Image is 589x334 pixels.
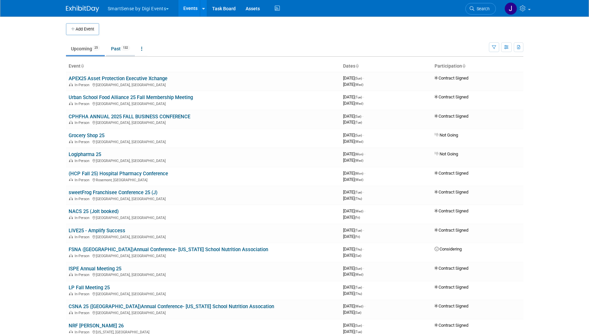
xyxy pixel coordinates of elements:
span: - [363,94,364,99]
span: In-Person [75,235,91,239]
span: (Thu) [355,248,362,251]
th: Event [66,61,340,72]
span: (Sun) [355,134,362,137]
a: ISPE Annual Meeting 25 [69,266,121,272]
span: In-Person [75,292,91,296]
img: In-Person Event [69,159,73,162]
div: [GEOGRAPHIC_DATA], [GEOGRAPHIC_DATA] [69,310,338,315]
span: Contract Signed [435,266,468,271]
span: (Sun) [355,77,362,80]
span: [DATE] [343,323,364,328]
span: (Tue) [355,121,362,124]
span: In-Person [75,273,91,277]
a: Sort by Start Date [355,63,359,69]
a: APEX25 Asset Protection Executive Xchange [69,76,167,82]
div: [GEOGRAPHIC_DATA], [GEOGRAPHIC_DATA] [69,82,338,87]
button: Add Event [66,23,99,35]
span: [DATE] [343,291,362,296]
span: - [364,171,365,176]
span: [DATE] [343,285,364,290]
div: Rosemont, [GEOGRAPHIC_DATA] [69,177,338,182]
span: (Sat) [355,311,361,314]
span: (Fri) [355,235,360,239]
span: [DATE] [343,196,362,201]
span: [DATE] [343,234,360,239]
div: [GEOGRAPHIC_DATA], [GEOGRAPHIC_DATA] [69,101,338,106]
span: - [363,266,364,271]
span: (Tue) [355,95,362,99]
span: - [363,285,364,290]
a: Urban School Food Alliance 25 Fall Membership Meeting [69,94,193,100]
img: In-Person Event [69,140,73,143]
span: [DATE] [343,266,364,271]
span: Contract Signed [435,228,468,233]
span: [DATE] [343,133,364,138]
span: (Wed) [355,83,363,86]
span: In-Person [75,83,91,87]
span: [DATE] [343,76,364,81]
span: [DATE] [343,310,361,315]
img: Jeff Eltringham [504,2,517,15]
span: (Tue) [355,286,362,289]
span: (Wed) [355,305,363,308]
a: LIVE25 - Amplify Success [69,228,125,234]
img: In-Person Event [69,197,73,200]
span: [DATE] [343,329,362,334]
span: - [364,208,365,213]
span: - [363,133,364,138]
span: [DATE] [343,272,363,277]
span: (Thu) [355,292,362,296]
span: [DATE] [343,171,365,176]
img: In-Person Event [69,83,73,86]
img: In-Person Event [69,254,73,257]
span: [DATE] [343,139,363,144]
div: [GEOGRAPHIC_DATA], [GEOGRAPHIC_DATA] [69,291,338,296]
span: [DATE] [343,101,363,106]
span: [DATE] [343,215,360,220]
span: Contract Signed [435,190,468,195]
span: Contract Signed [435,94,468,99]
span: (Tue) [355,229,362,232]
span: In-Person [75,140,91,144]
span: - [363,228,364,233]
span: (Sun) [355,324,362,327]
span: In-Person [75,197,91,201]
span: Not Going [435,151,458,156]
span: In-Person [75,102,91,106]
span: [DATE] [343,158,363,163]
span: - [363,247,364,251]
img: In-Person Event [69,216,73,219]
img: In-Person Event [69,273,73,276]
span: In-Person [75,121,91,125]
span: (Wed) [355,159,363,162]
a: Grocery Shop 25 [69,133,104,139]
a: Logipharma 25 [69,151,101,157]
a: NRF [PERSON_NAME] 26 [69,323,124,329]
span: Contract Signed [435,304,468,308]
a: Sort by Participation Type [462,63,465,69]
img: In-Person Event [69,178,73,181]
span: (Wed) [355,140,363,143]
span: (Tue) [355,191,362,194]
span: 132 [121,45,130,50]
span: In-Person [75,159,91,163]
span: Contract Signed [435,323,468,328]
span: Search [474,6,490,11]
span: Contract Signed [435,171,468,176]
div: [GEOGRAPHIC_DATA], [GEOGRAPHIC_DATA] [69,196,338,201]
div: [GEOGRAPHIC_DATA], [GEOGRAPHIC_DATA] [69,158,338,163]
a: LP Fall Meeting 25 [69,285,110,291]
span: [DATE] [343,177,363,182]
a: Search [465,3,496,15]
span: [DATE] [343,82,363,87]
img: In-Person Event [69,235,73,238]
a: Sort by Event Name [81,63,84,69]
span: (Wed) [355,273,363,276]
span: (Mon) [355,152,363,156]
a: NACS 25 (Jolt booked) [69,208,119,214]
span: - [363,323,364,328]
span: (Fri) [355,216,360,219]
img: ExhibitDay [66,6,99,12]
a: CPHFHA ANNUAL 2025 FALL BUSINESS CONFERENCE [69,114,190,120]
div: [GEOGRAPHIC_DATA], [GEOGRAPHIC_DATA] [69,215,338,220]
